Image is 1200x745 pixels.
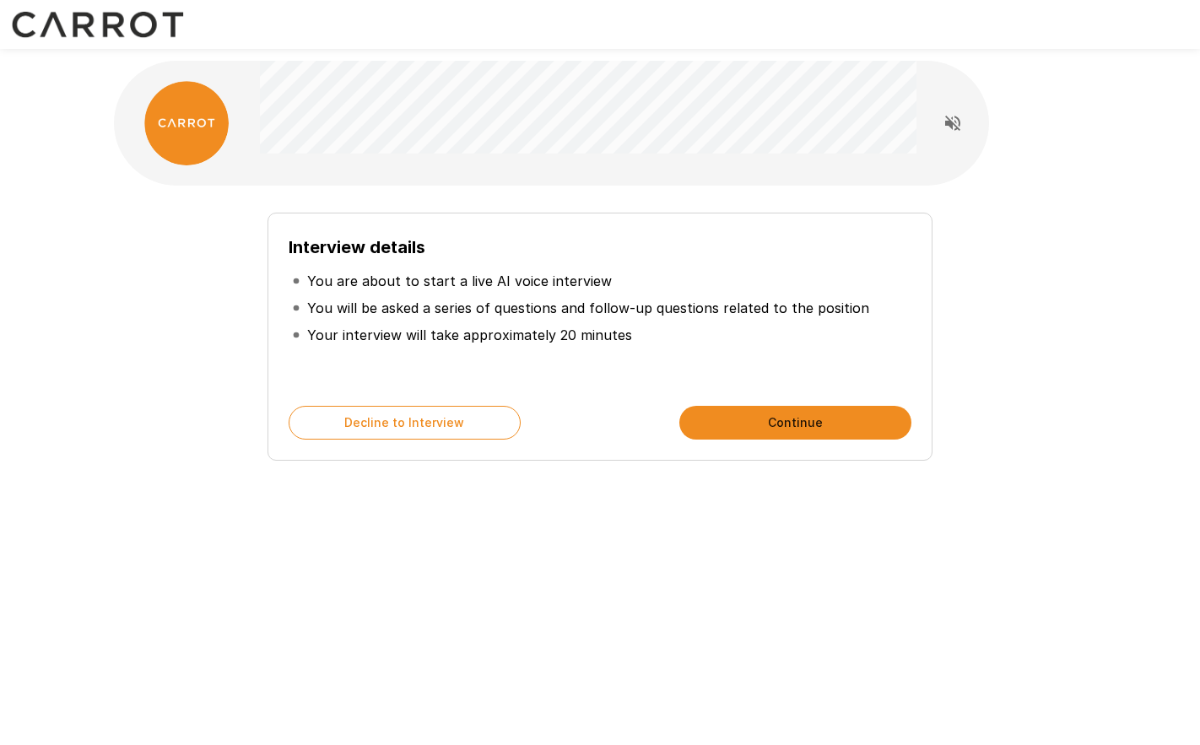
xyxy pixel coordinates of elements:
img: carrot_logo.png [144,81,229,165]
p: You are about to start a live AI voice interview [307,271,612,291]
p: Your interview will take approximately 20 minutes [307,325,632,345]
p: You will be asked a series of questions and follow-up questions related to the position [307,298,869,318]
button: Decline to Interview [289,406,521,440]
button: Read questions aloud [936,106,970,140]
b: Interview details [289,237,425,257]
button: Continue [679,406,911,440]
